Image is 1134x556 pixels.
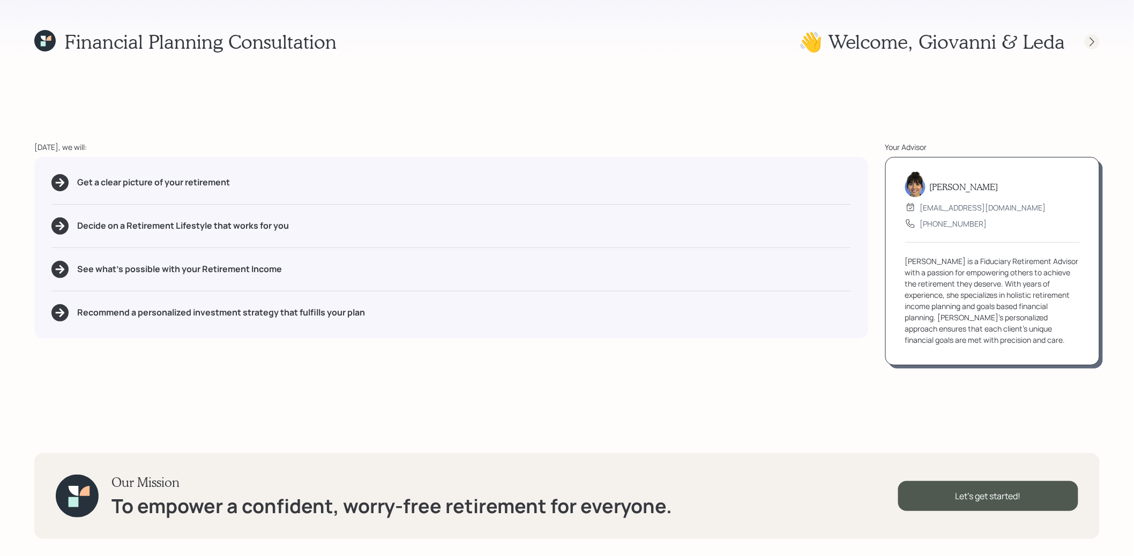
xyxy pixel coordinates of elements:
[64,30,337,53] h1: Financial Planning Consultation
[111,475,672,490] h3: Our Mission
[34,141,868,153] div: [DATE], we will:
[930,182,998,192] h5: [PERSON_NAME]
[77,307,365,318] h5: Recommend a personalized investment strategy that fulfills your plan
[905,256,1080,345] div: [PERSON_NAME] is a Fiduciary Retirement Advisor with a passion for empowering others to achieve t...
[77,264,282,274] h5: See what's possible with your Retirement Income
[905,171,926,197] img: treva-nostdahl-headshot.png
[799,30,1065,53] h1: 👋 Welcome , Giovanni & Leda
[111,494,672,517] h1: To empower a confident, worry-free retirement for everyone.
[898,481,1078,511] div: Let's get started!
[920,202,1046,213] div: [EMAIL_ADDRESS][DOMAIN_NAME]
[77,221,289,231] h5: Decide on a Retirement Lifestyle that works for you
[920,218,987,229] div: [PHONE_NUMBER]
[885,141,1100,153] div: Your Advisor
[77,177,230,187] h5: Get a clear picture of your retirement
